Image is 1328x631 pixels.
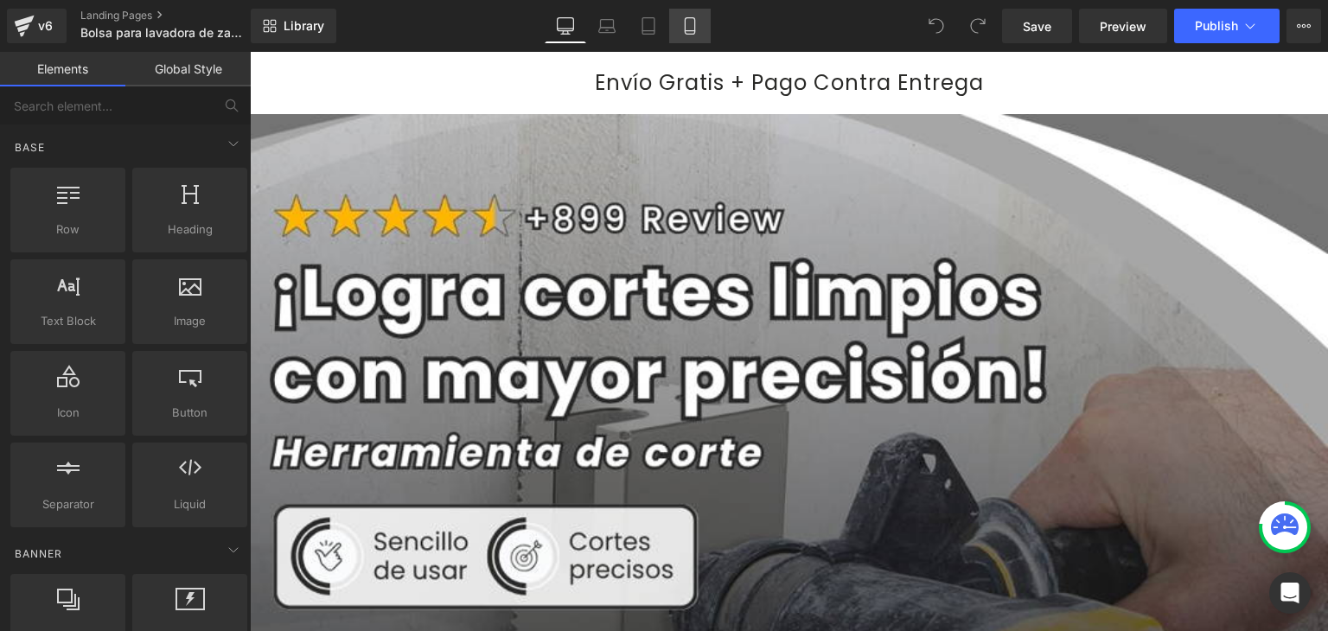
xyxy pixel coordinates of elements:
div: Open Intercom Messenger [1269,572,1311,614]
a: Laptop [586,9,628,43]
span: Icon [16,404,120,422]
a: Landing Pages [80,9,279,22]
span: Publish [1195,19,1238,33]
a: Global Style [125,52,251,86]
button: Publish [1174,9,1280,43]
a: v6 [7,9,67,43]
a: Mobile [669,9,711,43]
span: Button [137,404,242,422]
span: Save [1023,17,1051,35]
button: More [1286,9,1321,43]
span: Separator [16,495,120,513]
a: New Library [251,9,336,43]
span: Heading [137,220,242,239]
span: Base [13,139,47,156]
div: v6 [35,15,56,37]
span: Envío Gratis + Pago Contra Entrega [345,16,734,45]
span: Image [137,312,242,330]
a: Tablet [628,9,669,43]
span: Preview [1100,17,1146,35]
span: Library [284,18,324,34]
span: Row [16,220,120,239]
span: Text Block [16,312,120,330]
button: Redo [961,9,995,43]
button: Undo [919,9,954,43]
a: Preview [1079,9,1167,43]
span: Bolsa para lavadora de zapatos [80,26,246,40]
span: Liquid [137,495,242,513]
span: Banner [13,545,64,562]
a: Desktop [545,9,586,43]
